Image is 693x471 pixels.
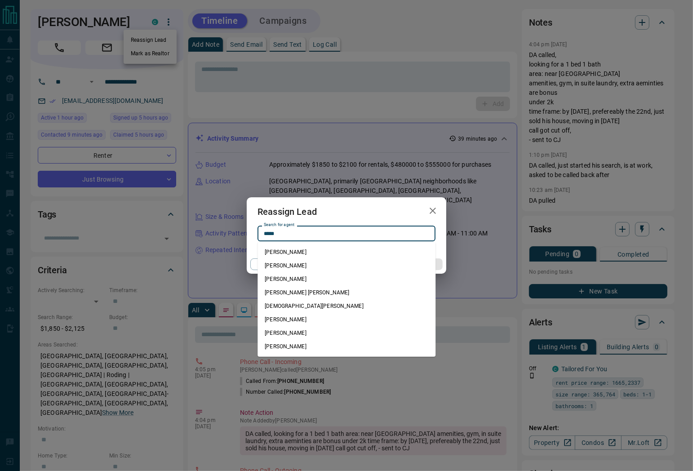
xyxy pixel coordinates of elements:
[258,299,435,313] li: [DEMOGRAPHIC_DATA][PERSON_NAME]
[258,272,435,286] li: [PERSON_NAME]
[258,245,435,259] li: [PERSON_NAME]
[264,222,294,228] label: Search for agent
[258,340,435,353] li: [PERSON_NAME]
[258,326,435,340] li: [PERSON_NAME]
[258,259,435,272] li: [PERSON_NAME]
[247,197,328,226] h2: Reassign Lead
[258,286,435,299] li: [PERSON_NAME] [PERSON_NAME]
[258,313,435,326] li: [PERSON_NAME]
[250,258,327,270] button: Cancel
